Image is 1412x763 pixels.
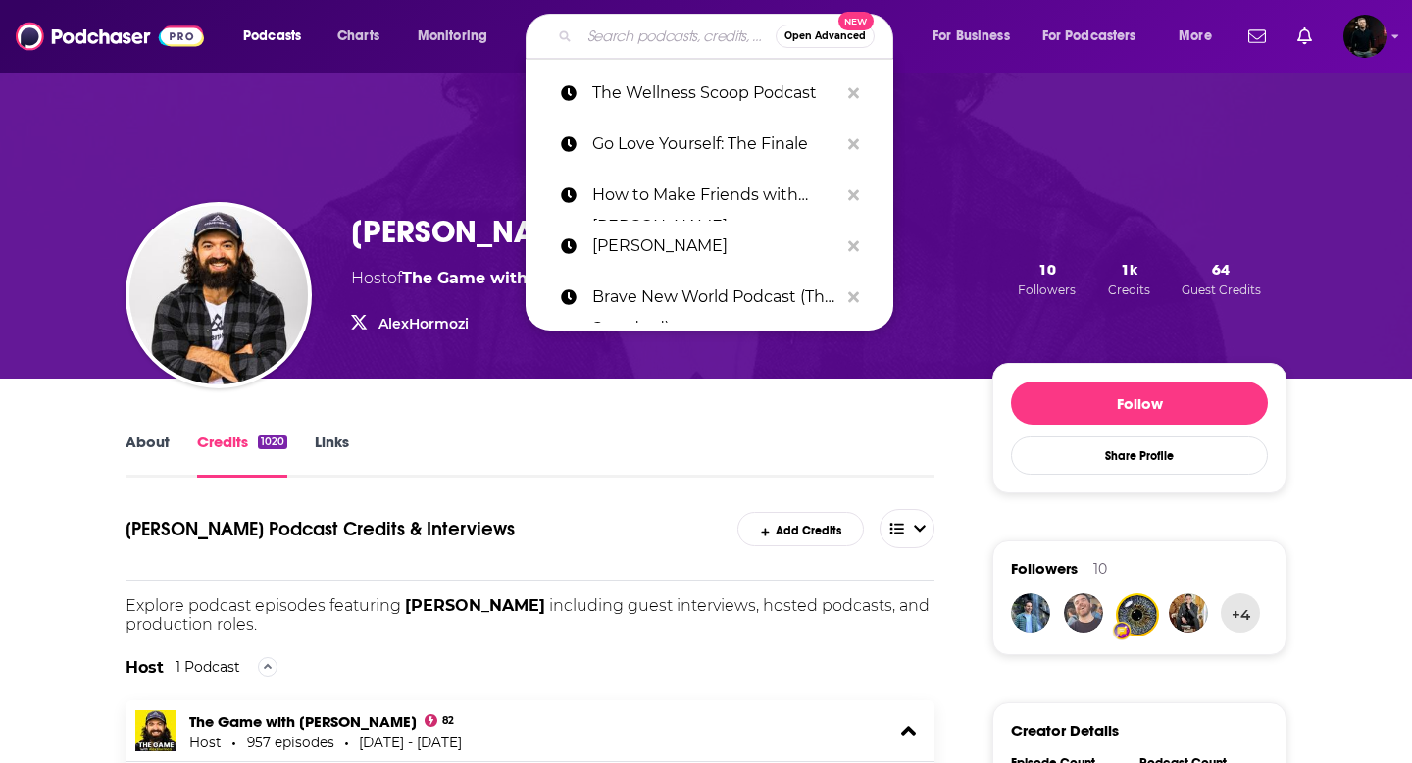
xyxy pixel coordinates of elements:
[1018,282,1076,297] span: Followers
[1179,23,1212,50] span: More
[129,206,308,384] img: Alex Hormozi
[1221,593,1260,633] button: +4
[526,272,893,323] a: Brave New World Podcast (The Standard)
[592,170,838,221] p: How to Make Friends with Chris Mills
[1011,381,1268,425] button: Follow
[337,23,379,50] span: Charts
[880,509,934,548] button: open menu
[544,14,912,59] div: Search podcasts, credits, & more...
[1343,15,1387,58] span: Logged in as davidajsavage
[1343,15,1387,58] img: User Profile
[405,596,545,615] span: [PERSON_NAME]
[1165,21,1236,52] button: open menu
[402,269,673,287] a: The Game with Alex Hormozi
[1064,593,1103,633] img: f.wuensche
[1011,436,1268,475] button: Share Profile
[126,634,934,700] div: The Host is the on-air master of ceremonies of the podcast and a consistent presence on every epi...
[315,432,349,478] a: Links
[418,23,487,50] span: Monitoring
[135,710,176,751] img: The Game with Alex Hormozi
[1038,260,1056,279] span: 10
[1011,593,1050,633] img: joao
[1093,560,1107,578] div: 10
[1240,20,1274,53] a: Show notifications dropdown
[526,221,893,272] a: [PERSON_NAME]
[1169,593,1208,633] img: rusug8888
[126,596,934,634] p: Explore podcast episodes featuring including guest interviews, hosted podcasts, and production ro...
[784,31,866,41] span: Open Advanced
[126,432,170,478] a: About
[592,272,838,323] p: Brave New World Podcast (The Standard)
[526,119,893,170] a: Go Love Yourself: The Finale
[378,315,469,332] a: AlexHormozi
[404,21,513,52] button: open menu
[776,25,875,48] button: Open AdvancedNew
[1108,282,1150,297] span: Credits
[1011,559,1078,578] span: Followers
[126,509,699,548] h1: Alex Hormozi's Podcast Credits & Interviews
[919,21,1034,52] button: open menu
[1112,621,1132,640] img: User Badge Icon
[243,23,301,50] span: Podcasts
[1121,260,1137,279] span: 1k
[189,712,417,731] a: The Game with Alex Hormozi
[176,658,240,676] div: 1 Podcast
[387,269,673,287] span: of
[1042,23,1136,50] span: For Podcasters
[425,714,454,727] a: 82
[1289,20,1320,53] a: Show notifications dropdown
[838,12,874,30] span: New
[737,512,864,546] a: Add Credits
[1030,21,1165,52] button: open menu
[325,21,391,52] a: Charts
[126,658,164,677] h2: Host
[526,170,893,221] a: How to Make Friends with [PERSON_NAME]
[189,735,462,750] div: Host 957 episodes [DATE] - [DATE]
[442,717,454,725] span: 82
[1343,15,1387,58] button: Show profile menu
[1102,259,1156,298] button: 1kCredits
[229,21,327,52] button: open menu
[580,21,776,52] input: Search podcasts, credits, & more...
[1118,595,1157,635] img: keaganjamesbrowne
[526,68,893,119] a: The Wellness Scoop Podcast
[1011,721,1119,739] h3: Creator Details
[1176,259,1267,298] button: 64Guest Credits
[592,68,838,119] p: The Wellness Scoop Podcast
[258,435,287,449] div: 1020
[16,18,204,55] img: Podchaser - Follow, Share and Rate Podcasts
[351,213,586,251] h3: [PERSON_NAME]
[1212,260,1230,279] span: 64
[933,23,1010,50] span: For Business
[592,221,838,272] p: Laura Coleman
[197,432,287,478] a: Credits1020
[1012,259,1082,298] button: 10Followers
[1182,282,1261,297] span: Guest Credits
[592,119,838,170] p: Go Love Yourself: The Finale
[351,269,387,287] span: Host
